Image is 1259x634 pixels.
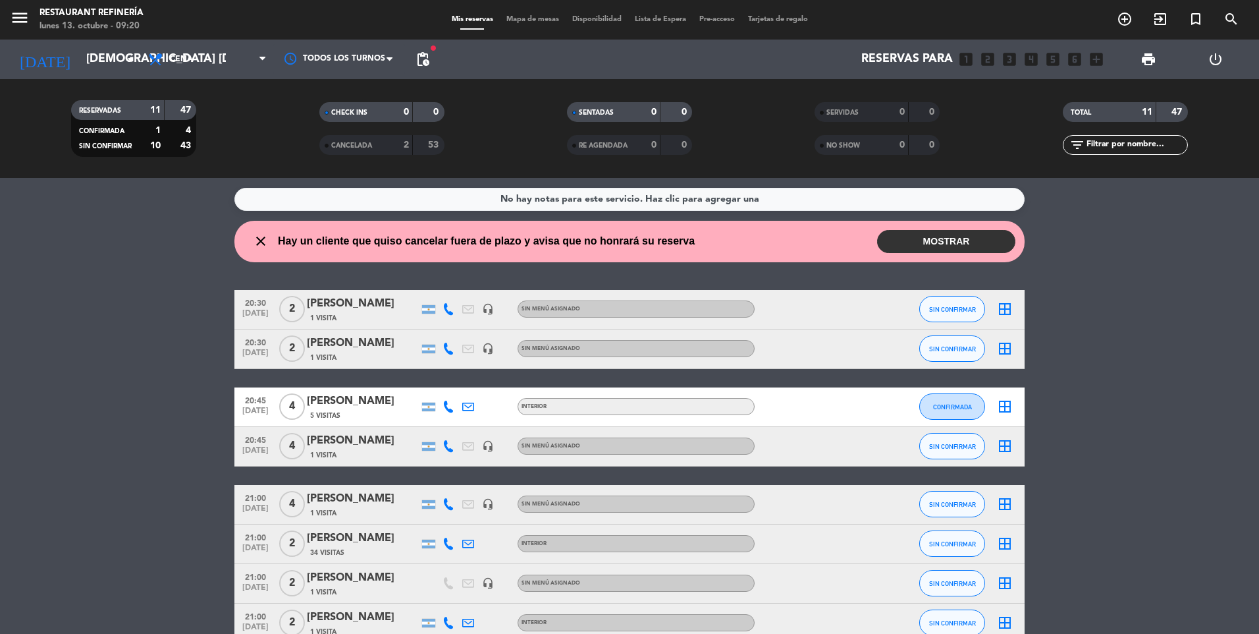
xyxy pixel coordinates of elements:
[253,233,269,249] i: close
[500,16,566,23] span: Mapa de mesas
[741,16,815,23] span: Tarjetas de regalo
[1223,11,1239,27] i: search
[307,490,419,507] div: [PERSON_NAME]
[186,126,194,135] strong: 4
[279,491,305,517] span: 4
[278,233,695,250] span: Hay un cliente que quiso cancelar fuera de plazo y avisa que no honrará su reserva
[929,345,976,353] span: SIN CONFIRMAR
[239,295,272,310] span: 20:30
[997,301,1013,317] i: border_all
[522,581,580,586] span: Sin menú asignado
[929,306,976,313] span: SIN CONFIRMAR
[1085,138,1187,152] input: Filtrar por nombre...
[310,353,336,363] span: 1 Visita
[428,140,441,150] strong: 53
[919,531,985,557] button: SIN CONFIRMAR
[997,341,1013,357] i: border_all
[1117,11,1133,27] i: add_circle_outline
[929,540,976,548] span: SIN CONFIRMAR
[579,142,628,149] span: RE AGENDADA
[579,109,614,116] span: SENTADAS
[307,295,419,312] div: [PERSON_NAME]
[628,16,693,23] span: Lista de Espera
[482,303,494,315] i: headset_mic
[482,498,494,510] i: headset_mic
[433,107,441,117] strong: 0
[933,403,972,411] span: CONFIRMADA
[239,490,272,505] span: 21:00
[279,296,305,322] span: 2
[1182,40,1249,79] div: LOG OUT
[239,309,272,324] span: [DATE]
[239,392,272,407] span: 20:45
[429,44,437,52] span: fiber_manual_record
[1208,51,1223,67] i: power_settings_new
[682,140,689,150] strong: 0
[404,140,409,150] strong: 2
[1140,51,1156,67] span: print
[310,450,336,461] span: 1 Visita
[682,107,689,117] strong: 0
[651,107,656,117] strong: 0
[997,536,1013,552] i: border_all
[40,7,144,20] div: Restaurant Refinería
[929,620,976,627] span: SIN CONFIRMAR
[10,8,30,28] i: menu
[239,608,272,623] span: 21:00
[693,16,741,23] span: Pre-acceso
[445,16,500,23] span: Mis reservas
[279,433,305,459] span: 4
[279,335,305,362] span: 2
[929,443,976,450] span: SIN CONFIRMAR
[239,583,272,598] span: [DATE]
[522,404,547,409] span: INTERIOR
[1188,11,1204,27] i: turned_in_not
[522,346,580,351] span: Sin menú asignado
[150,141,161,150] strong: 10
[522,502,580,507] span: Sin menú asignado
[310,508,336,519] span: 1 Visita
[10,8,30,32] button: menu
[1071,109,1091,116] span: TOTAL
[929,501,976,508] span: SIN CONFIRMAR
[500,192,759,207] div: No hay notas para este servicio. Haz clic para agregar una
[180,141,194,150] strong: 43
[482,577,494,589] i: headset_mic
[239,446,272,461] span: [DATE]
[522,444,580,449] span: Sin menú asignado
[522,620,547,625] span: INTERIOR
[307,530,419,547] div: [PERSON_NAME]
[1066,51,1083,68] i: looks_6
[997,438,1013,454] i: border_all
[826,142,860,149] span: NO SHOW
[929,107,937,117] strong: 0
[310,548,344,558] span: 34 Visitas
[997,496,1013,512] i: border_all
[307,609,419,626] div: [PERSON_NAME]
[307,432,419,449] div: [PERSON_NAME]
[331,109,367,116] span: CHECK INS
[10,45,80,74] i: [DATE]
[1044,51,1061,68] i: looks_5
[307,569,419,587] div: [PERSON_NAME]
[566,16,628,23] span: Disponibilidad
[919,433,985,459] button: SIN CONFIRMAR
[522,541,547,546] span: INTERIOR
[180,105,194,115] strong: 47
[482,343,494,355] i: headset_mic
[522,306,580,312] span: Sin menú asignado
[239,349,272,364] span: [DATE]
[899,140,905,150] strong: 0
[239,504,272,519] span: [DATE]
[929,140,937,150] strong: 0
[415,51,431,67] span: pending_actions
[239,569,272,584] span: 21:00
[1171,107,1185,117] strong: 47
[79,107,121,114] span: RESERVADAS
[1142,107,1152,117] strong: 11
[997,615,1013,631] i: border_all
[155,126,161,135] strong: 1
[40,20,144,33] div: lunes 13. octubre - 09:20
[1069,137,1085,153] i: filter_list
[150,105,161,115] strong: 11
